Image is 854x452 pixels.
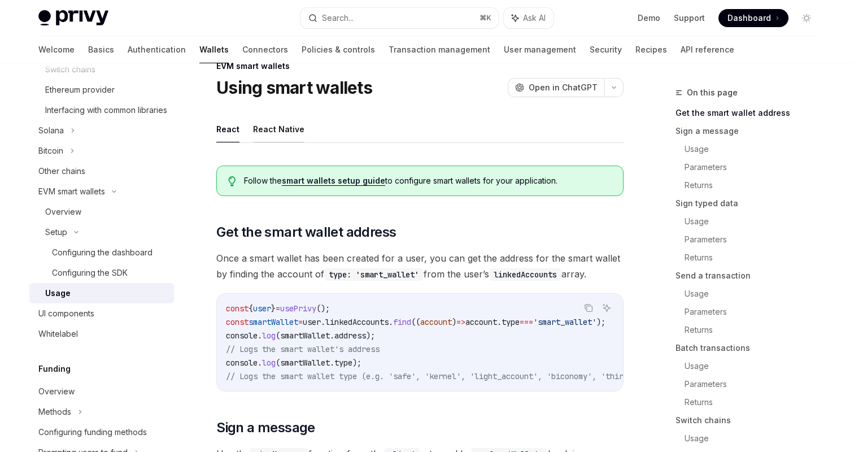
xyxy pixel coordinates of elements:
button: Copy the contents from the code block [581,301,596,315]
span: . [258,331,262,341]
a: Usage [685,429,825,447]
span: Sign a message [216,419,315,437]
a: Recipes [635,36,667,63]
a: Ethereum provider [29,80,174,100]
span: // Logs the smart wallet type (e.g. 'safe', 'kernel', 'light_account', 'biconomy', 'thirdweb', 'c... [226,371,764,381]
button: Toggle dark mode [798,9,816,27]
svg: Tip [228,176,236,186]
a: Batch transactions [676,339,825,357]
button: Open in ChatGPT [508,78,604,97]
code: linkedAccounts [489,268,561,281]
span: console [226,331,258,341]
span: Get the smart wallet address [216,223,396,241]
a: API reference [681,36,734,63]
span: ( [276,358,280,368]
a: Usage [685,212,825,231]
a: Returns [685,321,825,339]
a: Configuring the SDK [29,263,174,283]
a: Returns [685,249,825,267]
span: . [330,358,334,368]
div: Usage [45,286,71,300]
span: type [502,317,520,327]
a: Dashboard [718,9,788,27]
div: Interfacing with common libraries [45,103,167,117]
span: user [303,317,321,327]
button: Ask AI [599,301,614,315]
span: ); [366,331,375,341]
span: find [393,317,411,327]
div: EVM smart wallets [38,185,105,198]
span: . [389,317,393,327]
a: Get the smart wallet address [676,104,825,122]
span: (); [316,303,330,314]
a: Sign typed data [676,194,825,212]
h1: Using smart wallets [216,77,372,98]
span: ( [276,331,280,341]
a: Welcome [38,36,75,63]
span: On this page [687,86,738,99]
a: Policies & controls [302,36,375,63]
span: ⌘ K [480,14,491,23]
span: Open in ChatGPT [529,82,598,93]
a: Demo [638,12,660,24]
a: Transaction management [389,36,490,63]
span: ) [452,317,456,327]
span: Ask AI [523,12,546,24]
span: { [249,303,253,314]
span: 'smart_wallet' [533,317,596,327]
a: Configuring funding methods [29,422,174,442]
span: smartWallet [249,317,298,327]
code: type: 'smart_wallet' [324,268,424,281]
div: Ethereum provider [45,83,115,97]
span: const [226,303,249,314]
span: log [262,358,276,368]
a: Sign a message [676,122,825,140]
span: === [520,317,533,327]
a: Usage [685,285,825,303]
div: UI components [38,307,94,320]
div: Configuring the dashboard [52,246,152,259]
a: Wallets [199,36,229,63]
button: React Native [253,116,304,142]
a: Returns [685,393,825,411]
span: Once a smart wallet has been created for a user, you can get the address for the smart wallet by ... [216,250,624,282]
div: Configuring funding methods [38,425,147,439]
span: user [253,303,271,314]
span: account [465,317,497,327]
div: Other chains [38,164,85,178]
span: ); [352,358,361,368]
a: Interfacing with common libraries [29,100,174,120]
button: Search...⌘K [300,8,498,28]
span: smartWallet [280,358,330,368]
span: type [334,358,352,368]
div: Bitcoin [38,144,63,158]
div: EVM smart wallets [216,60,624,72]
a: User management [504,36,576,63]
span: . [330,331,334,341]
a: Switch chains [676,411,825,429]
button: Ask AI [504,8,554,28]
span: => [456,317,465,327]
a: Parameters [685,375,825,393]
span: . [258,358,262,368]
span: Dashboard [727,12,771,24]
button: React [216,116,239,142]
a: Parameters [685,303,825,321]
img: light logo [38,10,108,26]
span: = [276,303,280,314]
span: . [321,317,325,327]
span: } [271,303,276,314]
a: Security [590,36,622,63]
a: Basics [88,36,114,63]
div: Methods [38,405,71,419]
span: account [420,317,452,327]
span: const [226,317,249,327]
div: Solana [38,124,64,137]
a: Authentication [128,36,186,63]
span: address [334,331,366,341]
div: Overview [38,385,75,398]
span: . [497,317,502,327]
span: smartWallet [280,331,330,341]
a: Parameters [685,158,825,176]
a: Configuring the dashboard [29,242,174,263]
